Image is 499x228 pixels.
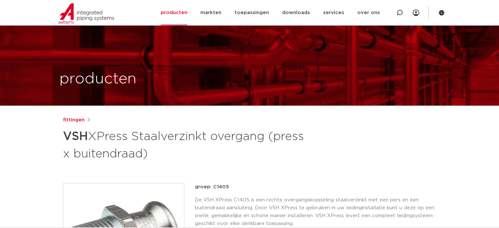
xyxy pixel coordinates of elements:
p: De VSH XPress C1405 is een rechte overgangskoppeling staalverzinkt met een pers en een buitendraa... [195,196,436,228]
strong: VSH [63,131,88,142]
h1: XPress Staalverzinkt overgang (press x buitendraad) [63,127,309,162]
h1: producten [59,69,136,90]
a: fittingen [63,116,85,124]
p: groep: C1405 [195,183,436,191]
